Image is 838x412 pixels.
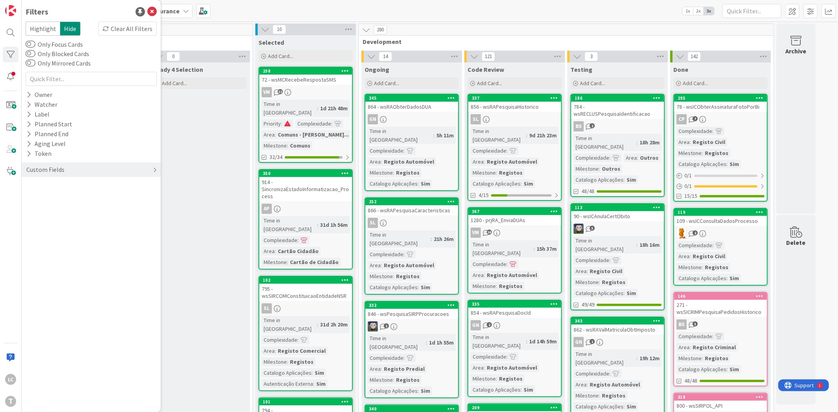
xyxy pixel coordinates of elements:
[365,102,458,112] div: 864 - wsRAObterDadosDUA
[152,66,203,73] span: Ready 4 Selection
[297,236,299,244] span: :
[728,274,741,283] div: Sim
[317,320,318,329] span: :
[688,52,701,61] span: 142
[262,303,272,314] div: SL
[468,208,561,225] div: 3671280 - prjRA_EnviaDUAs
[365,321,458,332] div: LS
[297,335,299,344] span: :
[506,146,508,155] span: :
[468,66,504,73] span: Code Review
[522,179,535,188] div: Sim
[365,198,458,205] div: 252
[26,58,91,68] label: Only Mirrored Cards
[571,95,664,119] div: 186784 - wsRECLUSPesquisaIdentificacao
[419,179,432,188] div: Sim
[575,318,664,324] div: 343
[726,274,728,283] span: :
[506,260,508,268] span: :
[26,40,83,49] label: Only Focus Cards
[674,114,767,124] div: CP
[638,153,660,162] div: Outros
[600,278,627,286] div: Registos
[381,157,382,166] span: :
[581,301,594,309] span: 49/49
[703,149,730,157] div: Registos
[259,67,352,85] div: 25872 - wsMCRecebeRespostaSMS
[678,294,767,299] div: 146
[403,146,405,155] span: :
[609,256,611,264] span: :
[262,258,287,266] div: Milestone
[263,68,352,74] div: 258
[259,204,352,214] div: AP
[26,139,66,149] div: Aging Level
[677,319,687,330] div: BS
[432,235,456,243] div: 21h 26m
[287,141,288,150] span: :
[636,241,638,249] span: :
[609,153,611,162] span: :
[571,204,664,211] div: 113
[684,192,697,200] span: 15/15
[369,95,458,101] div: 345
[275,130,276,139] span: :
[571,102,664,119] div: 784 - wsRECLUSPesquisaIdentificacao
[419,283,432,292] div: Sim
[268,53,293,60] span: Add Card...
[677,138,689,146] div: Area
[590,123,595,128] span: 2
[259,170,352,177] div: 350
[526,337,527,346] span: :
[26,72,157,86] input: Quick Filter...
[368,261,381,270] div: Area
[26,6,48,18] div: Filters
[287,258,288,266] span: :
[468,95,561,102] div: 337
[571,317,664,335] div: 343862 - wsRAValMatriculaObtImposto
[588,267,624,275] div: Registo Civil
[677,149,702,157] div: Milestone
[394,272,422,281] div: Registos
[368,218,378,228] div: SL
[600,164,622,173] div: Outros
[26,129,69,139] div: Planned End
[368,127,433,144] div: Time in [GEOGRAPHIC_DATA]
[599,164,600,173] span: :
[712,332,713,341] span: :
[581,187,594,195] span: 48/48
[259,277,352,284] div: 102
[403,250,405,259] span: :
[26,119,73,129] div: Planned Start
[575,205,664,210] div: 113
[574,164,599,173] div: Milestone
[693,7,704,15] span: 2x
[262,87,272,97] div: VM
[590,226,595,231] span: 3
[674,209,767,216] div: 119
[262,236,297,244] div: Complexidade
[571,337,664,347] div: GN
[17,1,36,11] span: Support
[674,394,767,401] div: 318
[382,261,436,270] div: Registo Automóvel
[368,250,403,259] div: Complexidade
[276,130,351,139] div: Comuns - [PERSON_NAME]...
[728,160,741,168] div: Sim
[677,263,702,272] div: Milestone
[471,282,496,290] div: Milestone
[368,321,378,332] img: LS
[571,224,664,234] div: LS
[259,284,352,301] div: 795 - wsSIRCOMConstituicaoEntidadeNSR
[471,228,481,238] div: VM
[278,89,283,94] span: 11
[98,22,157,36] div: Clear All Filters
[571,121,664,131] div: BS
[468,320,561,330] div: GN
[26,149,52,159] div: Token
[674,228,767,239] div: RL
[574,134,636,151] div: Time in [GEOGRAPHIC_DATA]
[26,100,58,109] div: Watcher
[374,25,387,35] span: 280
[678,95,767,101] div: 295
